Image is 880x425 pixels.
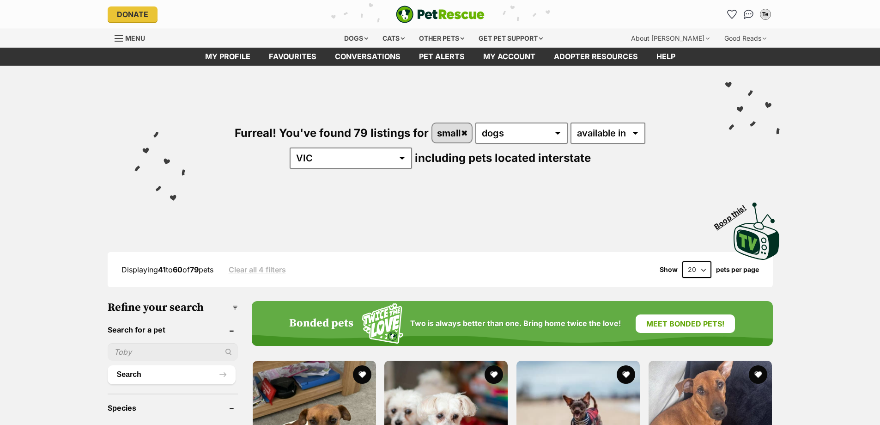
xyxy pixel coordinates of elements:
span: including pets located interstate [415,151,591,165]
header: Search for a pet [108,326,238,334]
a: Adopter resources [545,48,647,66]
span: Boop this! [712,197,755,231]
div: Other pets [413,29,471,48]
a: My profile [196,48,260,66]
a: Help [647,48,685,66]
span: Two is always better than one. Bring home twice the love! [410,319,621,328]
a: PetRescue [396,6,485,23]
h3: Refine your search [108,301,238,314]
button: favourite [749,365,767,384]
a: small [432,123,472,142]
a: Favourites [260,48,326,66]
button: favourite [352,365,371,384]
span: Menu [125,34,145,42]
span: Furreal! You've found 79 listings for [235,126,429,140]
label: pets per page [716,266,759,273]
a: Donate [108,6,158,22]
a: Clear all 4 filters [229,265,286,274]
div: Dogs [338,29,375,48]
header: Species [108,404,238,412]
img: logo-e224e6f780fb5917bec1dbf3a21bbac754714ae5b6737aabdf751b685950b380.svg [396,6,485,23]
a: My account [474,48,545,66]
img: chat-41dd97257d64d25036548639549fe6c8038ab92f7586957e7f3b1b290dea8141.svg [744,10,753,19]
a: Pet alerts [410,48,474,66]
strong: 79 [190,265,199,274]
button: Search [108,365,236,384]
a: Menu [115,29,152,46]
div: Te [761,10,770,19]
a: Boop this! [734,194,780,262]
span: Displaying to of pets [121,265,213,274]
div: Cats [376,29,411,48]
img: PetRescue TV logo [734,203,780,260]
ul: Account quick links [725,7,773,22]
input: Toby [108,343,238,361]
img: Squiggle [362,303,403,344]
div: Get pet support [472,29,549,48]
a: Meet bonded pets! [636,314,735,333]
h4: Bonded pets [289,317,353,330]
a: Conversations [741,7,756,22]
button: My account [758,7,773,22]
button: favourite [617,365,635,384]
span: Show [660,266,678,273]
div: Good Reads [718,29,773,48]
button: favourite [485,365,503,384]
strong: 41 [158,265,166,274]
a: Favourites [725,7,740,22]
strong: 60 [173,265,182,274]
div: About [PERSON_NAME] [625,29,716,48]
a: conversations [326,48,410,66]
